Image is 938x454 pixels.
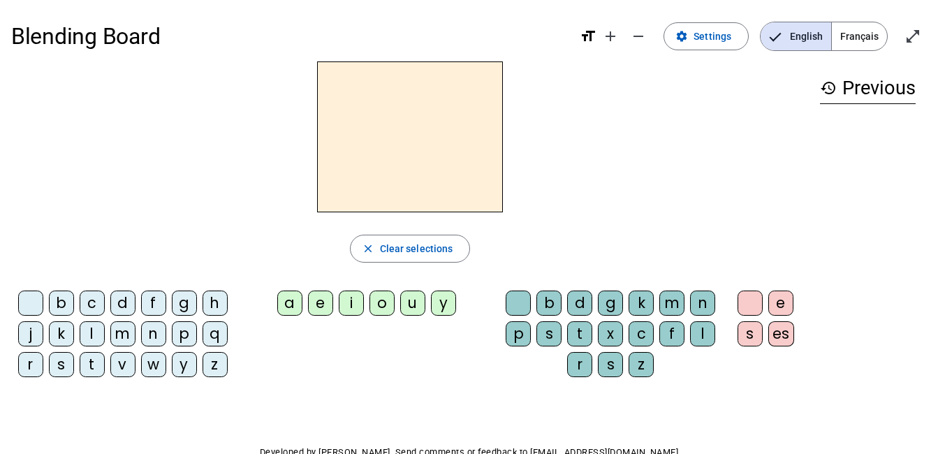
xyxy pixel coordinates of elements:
[694,28,731,45] span: Settings
[629,291,654,316] div: k
[659,321,684,346] div: f
[659,291,684,316] div: m
[598,291,623,316] div: g
[596,22,624,50] button: Increase font size
[80,321,105,346] div: l
[664,22,749,50] button: Settings
[362,242,374,255] mat-icon: close
[580,28,596,45] mat-icon: format_size
[80,291,105,316] div: c
[630,28,647,45] mat-icon: remove
[18,321,43,346] div: j
[629,321,654,346] div: c
[738,321,763,346] div: s
[820,80,837,96] mat-icon: history
[172,321,197,346] div: p
[624,22,652,50] button: Decrease font size
[820,73,916,104] h3: Previous
[675,30,688,43] mat-icon: settings
[899,22,927,50] button: Enter full screen
[350,235,471,263] button: Clear selections
[277,291,302,316] div: a
[203,352,228,377] div: z
[141,352,166,377] div: w
[11,14,569,59] h1: Blending Board
[339,291,364,316] div: i
[110,291,135,316] div: d
[203,321,228,346] div: q
[536,291,562,316] div: b
[602,28,619,45] mat-icon: add
[598,321,623,346] div: x
[49,291,74,316] div: b
[18,352,43,377] div: r
[141,321,166,346] div: n
[110,321,135,346] div: m
[49,321,74,346] div: k
[690,291,715,316] div: n
[768,291,793,316] div: e
[567,321,592,346] div: t
[768,321,794,346] div: es
[49,352,74,377] div: s
[536,321,562,346] div: s
[400,291,425,316] div: u
[172,291,197,316] div: g
[80,352,105,377] div: t
[203,291,228,316] div: h
[567,291,592,316] div: d
[369,291,395,316] div: o
[431,291,456,316] div: y
[832,22,887,50] span: Français
[308,291,333,316] div: e
[110,352,135,377] div: v
[761,22,831,50] span: English
[506,321,531,346] div: p
[904,28,921,45] mat-icon: open_in_full
[567,352,592,377] div: r
[380,240,453,257] span: Clear selections
[598,352,623,377] div: s
[629,352,654,377] div: z
[141,291,166,316] div: f
[690,321,715,346] div: l
[760,22,888,51] mat-button-toggle-group: Language selection
[172,352,197,377] div: y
